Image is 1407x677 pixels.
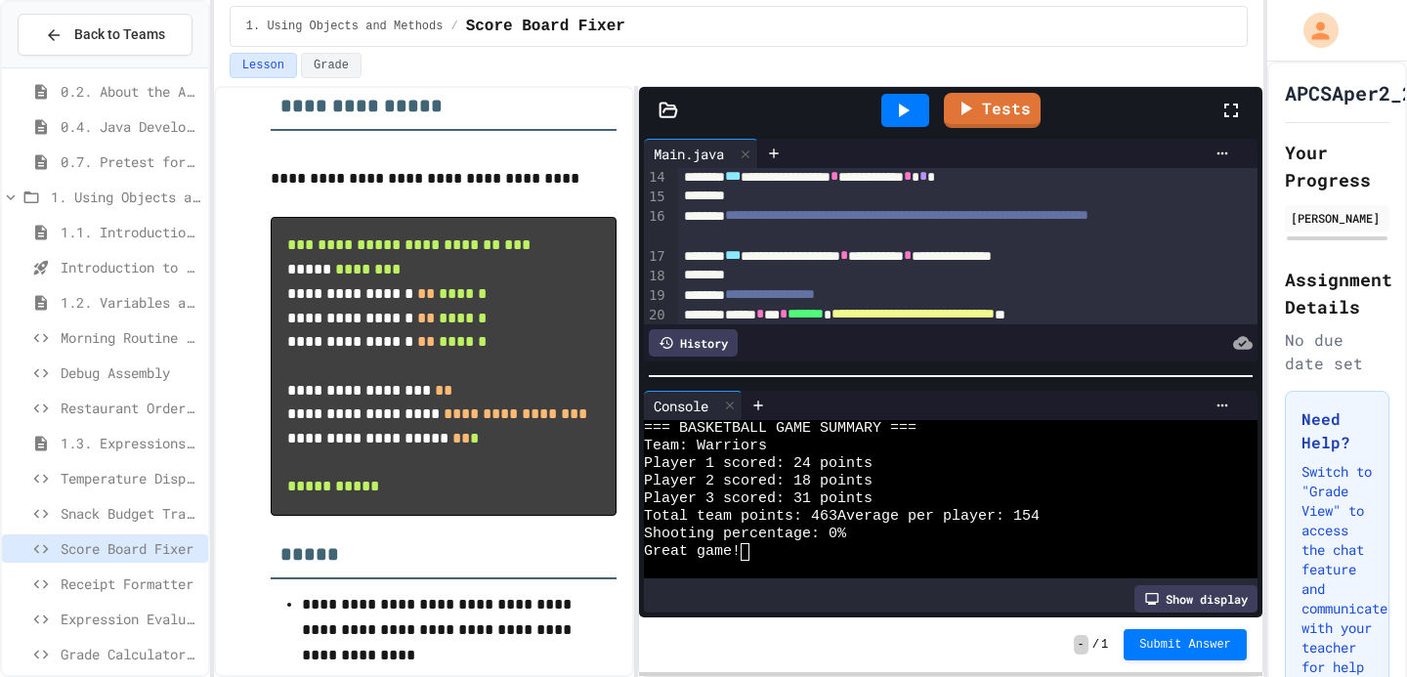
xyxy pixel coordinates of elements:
[644,144,734,164] div: Main.java
[1285,266,1389,320] h2: Assignment Details
[1139,637,1231,653] span: Submit Answer
[644,188,668,207] div: 15
[644,438,767,455] span: Team: Warriors
[1074,635,1088,655] span: -
[450,19,457,34] span: /
[649,329,738,357] div: History
[61,116,200,137] span: 0.4. Java Development Environments
[1134,585,1258,613] div: Show display
[644,247,668,267] div: 17
[644,168,668,188] div: 14
[61,151,200,172] span: 0.7. Pretest for the AP CSA Exam
[230,53,297,78] button: Lesson
[644,420,917,438] span: === BASKETBALL GAME SUMMARY ===
[644,267,668,286] div: 18
[61,644,200,664] span: Grade Calculator Pro
[61,398,200,418] span: Restaurant Order System
[1283,8,1343,53] div: My Account
[18,14,192,56] button: Back to Teams
[644,543,741,561] span: Great game!
[644,391,743,420] div: Console
[61,503,200,524] span: Snack Budget Tracker
[61,222,200,242] span: 1.1. Introduction to Algorithms, Programming, and Compilers
[644,490,873,508] span: Player 3 scored: 31 points
[644,286,668,306] div: 19
[301,53,362,78] button: Grade
[61,327,200,348] span: Morning Routine Fix
[51,187,200,207] span: 1. Using Objects and Methods
[644,396,718,416] div: Console
[61,538,200,559] span: Score Board Fixer
[644,508,1040,526] span: Total team points: 463Average per player: 154
[944,93,1041,128] a: Tests
[1092,637,1099,653] span: /
[466,15,625,38] span: Score Board Fixer
[61,609,200,629] span: Expression Evaluator Fix
[1291,209,1384,227] div: [PERSON_NAME]
[644,526,846,543] span: Shooting percentage: 0%
[1285,139,1389,193] h2: Your Progress
[61,433,200,453] span: 1.3. Expressions and Output [New]
[61,81,200,102] span: 0.2. About the AP CSA Exam
[1124,629,1247,660] button: Submit Answer
[1301,407,1373,454] h3: Need Help?
[246,19,444,34] span: 1. Using Objects and Methods
[1101,637,1108,653] span: 1
[61,292,200,313] span: 1.2. Variables and Data Types
[644,306,668,325] div: 20
[644,207,668,247] div: 16
[61,257,200,277] span: Introduction to Algorithms, Programming, and Compilers
[644,455,873,473] span: Player 1 scored: 24 points
[644,473,873,490] span: Player 2 scored: 18 points
[1285,328,1389,375] div: No due date set
[61,573,200,594] span: Receipt Formatter
[74,24,165,45] span: Back to Teams
[61,468,200,488] span: Temperature Display Fix
[61,362,200,383] span: Debug Assembly
[644,139,758,168] div: Main.java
